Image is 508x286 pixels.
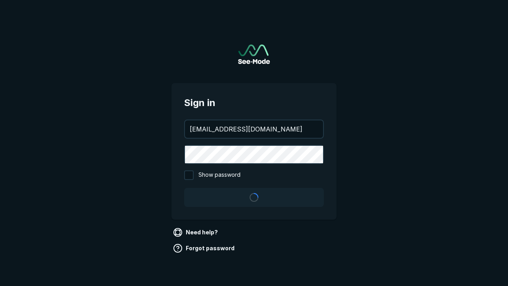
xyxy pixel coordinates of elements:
input: your@email.com [185,120,323,138]
a: Forgot password [171,242,238,255]
a: Go to sign in [238,44,270,64]
span: Show password [198,170,241,180]
img: See-Mode Logo [238,44,270,64]
a: Need help? [171,226,221,239]
span: Sign in [184,96,324,110]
